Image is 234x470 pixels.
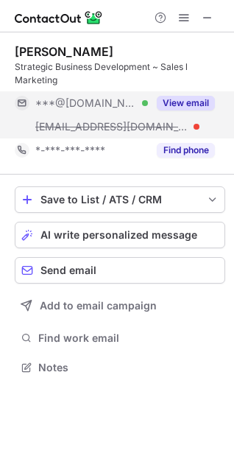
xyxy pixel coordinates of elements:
button: Reveal Button [157,96,215,111]
span: Notes [38,361,219,374]
button: Add to email campaign [15,292,225,319]
span: ***@[DOMAIN_NAME] [35,97,137,110]
span: Add to email campaign [40,300,157,312]
button: AI write personalized message [15,222,225,248]
div: Strategic Business Development ~ Sales l Marketing [15,60,225,87]
button: Reveal Button [157,143,215,158]
img: ContactOut v5.3.10 [15,9,103,27]
div: Save to List / ATS / CRM [40,194,199,206]
button: Find work email [15,328,225,348]
button: Notes [15,357,225,378]
div: [PERSON_NAME] [15,44,113,59]
span: Find work email [38,332,219,345]
button: save-profile-one-click [15,186,225,213]
span: [EMAIL_ADDRESS][DOMAIN_NAME] [35,120,188,133]
button: Send email [15,257,225,284]
span: AI write personalized message [40,229,197,241]
span: Send email [40,264,96,276]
